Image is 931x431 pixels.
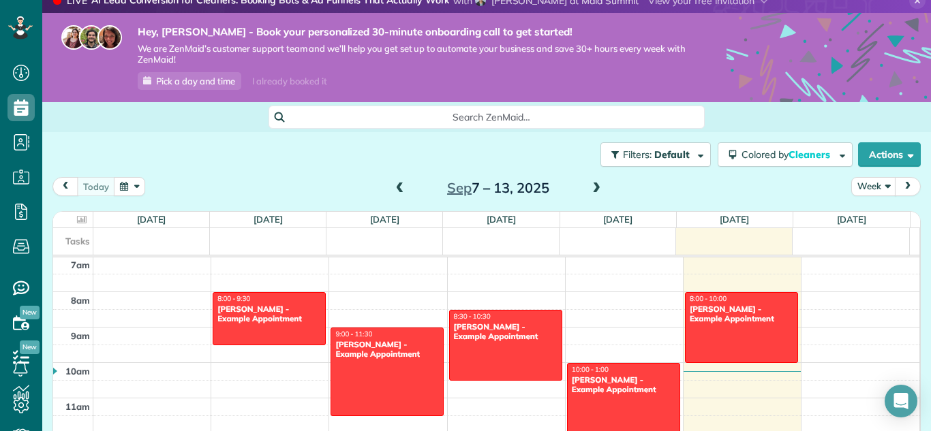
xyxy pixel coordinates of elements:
[454,312,491,321] span: 8:30 - 10:30
[720,214,749,225] a: [DATE]
[20,306,40,319] span: New
[447,179,472,196] span: Sep
[71,259,90,270] span: 7am
[138,25,686,39] strong: Hey, [PERSON_NAME] - Book your personalized 30-minute onboarding call to get started!
[335,340,440,360] div: [PERSON_NAME] - Example Appointment
[217,294,250,303] span: 8:00 - 9:30
[71,295,90,306] span: 8am
[370,214,399,225] a: [DATE]
[742,148,835,161] span: Colored by
[572,365,609,374] span: 10:00 - 1:00
[217,304,322,324] div: [PERSON_NAME] - Example Appointment
[77,177,115,195] button: today
[79,25,104,50] img: jorge-587dff0eeaa6aab1f244e6dc62b8924c3b6ad411094392a53c71c6c4a576187d.jpg
[97,25,122,50] img: michelle-19f622bdf1676172e81f8f8fba1fb50e276960ebfe0243fe18214015130c80e4.jpg
[138,72,241,90] a: Pick a day and time
[895,177,921,195] button: next
[20,340,40,354] span: New
[413,180,583,195] h2: 7 – 13, 2025
[837,214,866,225] a: [DATE]
[254,214,283,225] a: [DATE]
[65,401,90,412] span: 11am
[137,214,166,225] a: [DATE]
[65,236,90,246] span: Tasks
[244,73,335,90] div: I already booked it
[600,142,711,167] button: Filters: Default
[623,148,652,161] span: Filters:
[453,322,558,342] div: [PERSON_NAME] - Example Appointment
[335,330,372,338] span: 9:00 - 11:30
[851,177,896,195] button: Week
[603,214,632,225] a: [DATE]
[885,385,917,417] div: Open Intercom Messenger
[52,177,78,195] button: prev
[689,304,794,324] div: [PERSON_NAME] - Example Appointment
[594,142,711,167] a: Filters: Default
[718,142,853,167] button: Colored byCleaners
[571,375,676,395] div: [PERSON_NAME] - Example Appointment
[71,330,90,341] span: 9am
[487,214,516,225] a: [DATE]
[858,142,921,167] button: Actions
[690,294,727,303] span: 8:00 - 10:00
[156,76,235,86] span: Pick a day and time
[61,25,86,50] img: maria-72a9807cf96188c08ef61303f053569d2e2a8a1cde33d635c8a3ac13582a053d.jpg
[65,366,90,377] span: 10am
[138,43,686,66] span: We are ZenMaid’s customer support team and we’ll help you get set up to automate your business an...
[789,148,832,161] span: Cleaners
[654,148,690,161] span: Default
